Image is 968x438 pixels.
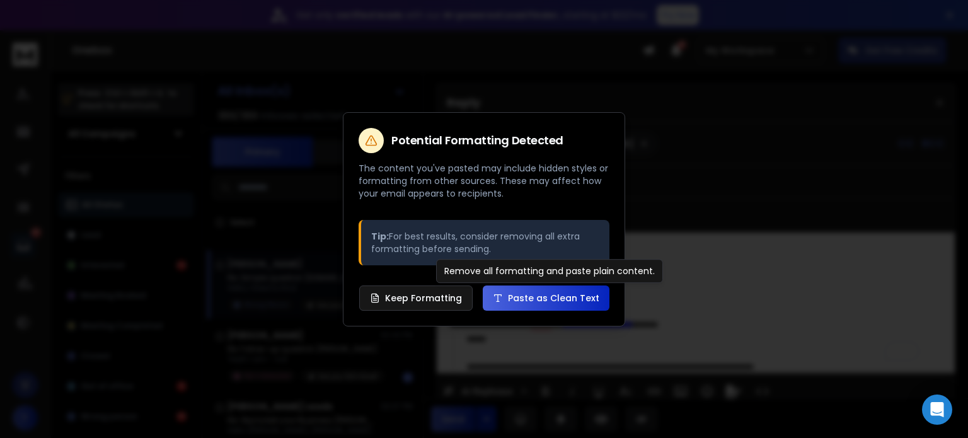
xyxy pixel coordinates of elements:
[359,162,609,200] p: The content you've pasted may include hidden styles or formatting from other sources. These may a...
[371,230,599,255] p: For best results, consider removing all extra formatting before sending.
[371,230,389,243] strong: Tip:
[436,259,663,283] div: Remove all formatting and paste plain content.
[391,135,563,146] h2: Potential Formatting Detected
[922,395,952,425] div: Open Intercom Messenger
[359,285,473,311] button: Keep Formatting
[483,285,609,311] button: Paste as Clean Text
